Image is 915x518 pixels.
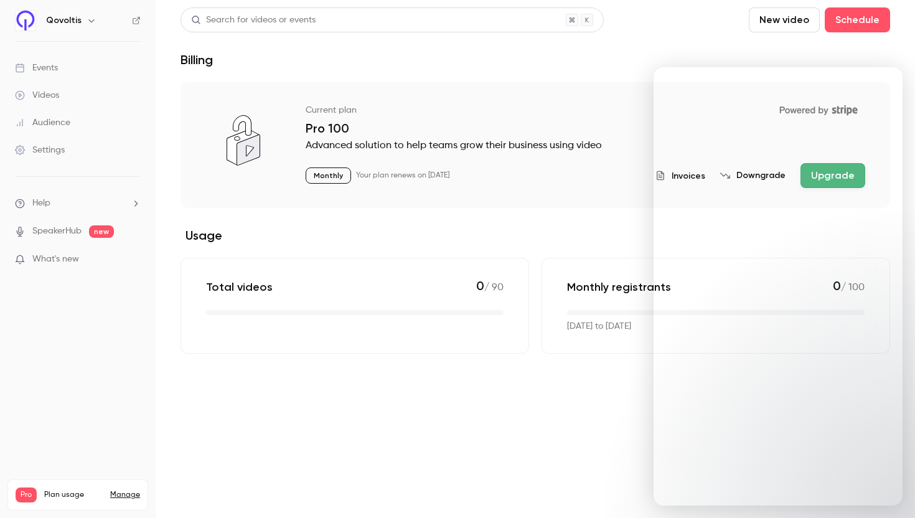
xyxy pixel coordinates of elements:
[16,487,37,502] span: Pro
[306,104,357,116] p: Current plan
[110,490,140,500] a: Manage
[16,11,35,31] img: Qovoltis
[825,7,890,32] button: Schedule
[306,167,351,184] p: Monthly
[126,254,141,265] iframe: Noticeable Trigger
[15,144,65,156] div: Settings
[476,278,484,293] span: 0
[567,320,631,333] p: [DATE] to [DATE]
[32,225,82,238] a: SpeakerHub
[181,52,213,67] h1: Billing
[306,138,865,153] p: Advanced solution to help teams grow their business using video
[476,278,504,295] p: / 90
[46,14,82,27] h6: Qovoltis
[567,280,671,294] p: Monthly registrants
[44,490,103,500] span: Plan usage
[15,116,70,129] div: Audience
[654,67,903,506] iframe: Intercom live chat
[191,14,316,27] div: Search for videos or events
[181,228,890,243] h2: Usage
[356,171,449,181] p: Your plan renews on [DATE]
[306,121,865,136] p: Pro 100
[749,7,820,32] button: New video
[15,197,141,210] li: help-dropdown-opener
[89,225,114,238] span: new
[15,89,59,101] div: Videos
[206,280,273,294] p: Total videos
[181,82,890,354] section: billing
[32,253,79,266] span: What's new
[15,62,58,74] div: Events
[32,197,50,210] span: Help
